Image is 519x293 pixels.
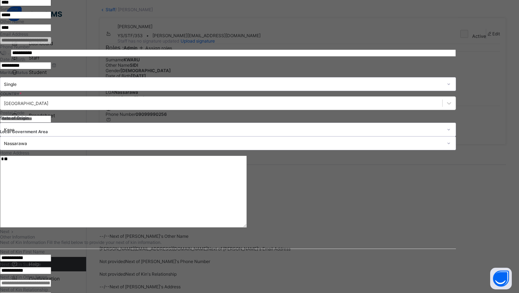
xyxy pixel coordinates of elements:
[490,268,512,289] button: Open asap
[4,127,443,132] div: Kano
[4,101,48,106] div: [GEOGRAPHIC_DATA]
[46,240,161,245] span: Fill the field below to provide your next of kin information.
[4,141,443,146] div: Nassarawa
[4,82,443,87] div: Single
